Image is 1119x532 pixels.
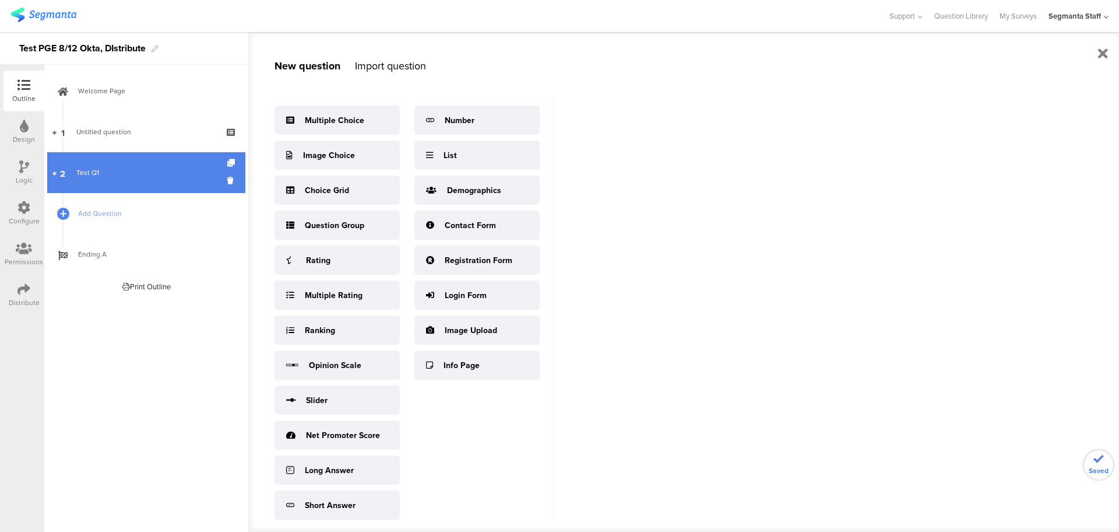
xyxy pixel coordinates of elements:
[275,58,340,73] div: New question
[13,134,35,145] div: Design
[12,93,36,104] div: Outline
[305,184,349,197] div: Choice Grid
[16,175,33,185] div: Logic
[305,499,356,512] div: Short Answer
[445,114,474,127] div: Number
[305,219,364,232] div: Question Group
[305,324,335,337] div: Ranking
[47,71,245,111] a: Welcome Page
[47,152,245,193] a: 2 Test Q1
[309,359,361,372] div: Opinion Scale
[78,249,227,260] span: Ending A
[227,175,237,186] i: Delete
[1089,466,1109,476] span: Saved
[47,111,245,152] a: 1 Untitled question
[10,8,76,22] img: segmanta logo
[306,394,328,407] div: Slider
[78,85,227,97] span: Welcome Page
[445,219,496,232] div: Contact Form
[355,58,426,73] div: Import question
[444,149,457,162] div: List
[447,184,501,197] div: Demographics
[227,159,237,167] i: Duplicate
[445,289,487,302] div: Login Form
[305,114,364,127] div: Multiple Choice
[19,39,146,58] div: Test PGE 8/12 Okta, DIstribute
[9,297,40,308] div: Distribute
[76,127,131,137] span: Untitled question
[78,208,227,219] span: Add Question
[76,167,216,178] div: Test Q1
[60,166,65,179] span: 2
[122,281,171,292] div: Print Outline
[444,359,480,372] div: Info Page
[305,289,363,302] div: Multiple Rating
[61,125,65,138] span: 1
[9,216,40,226] div: Configure
[303,149,355,162] div: Image Choice
[305,464,354,477] div: Long Answer
[306,254,330,267] div: Rating
[1048,10,1101,22] div: Segmanta Staff
[889,10,915,22] span: Support
[47,234,245,275] a: Ending A
[5,257,43,267] div: Permissions
[445,324,497,337] div: Image Upload
[306,429,380,442] div: Net Promoter Score
[445,254,512,267] div: Registration Form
